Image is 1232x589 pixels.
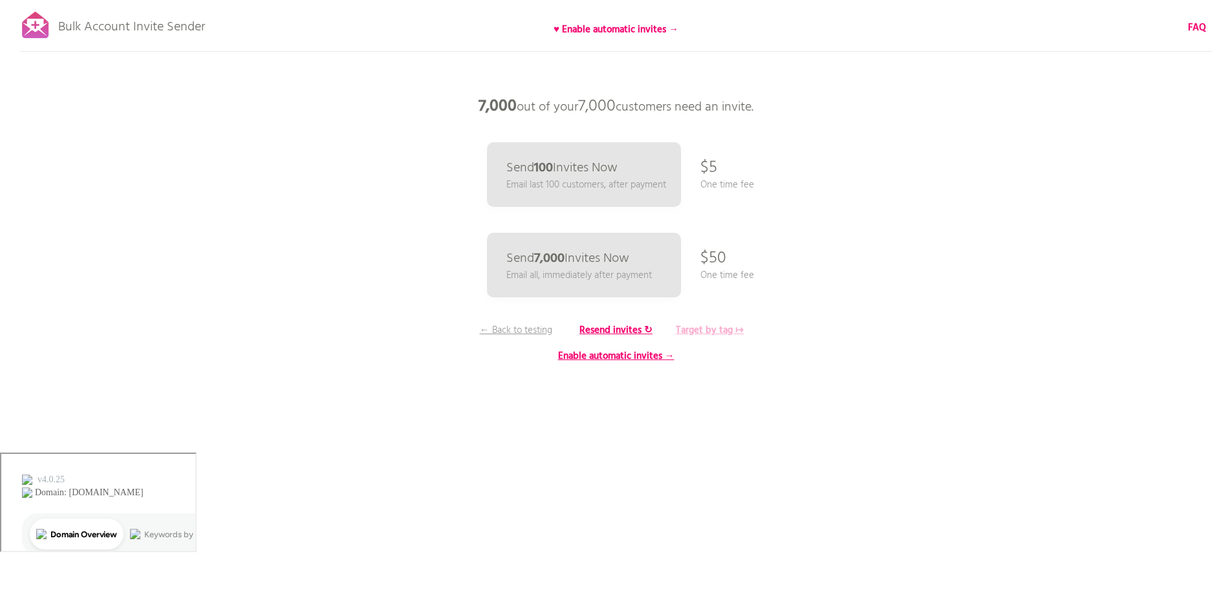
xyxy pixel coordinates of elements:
[700,268,754,283] p: One time fee
[143,76,218,85] div: Keywords by Traffic
[534,248,565,269] b: 7,000
[1188,21,1206,35] a: FAQ
[700,239,726,278] p: $50
[49,76,116,85] div: Domain Overview
[487,142,681,207] a: Send100Invites Now Email last 100 customers, after payment
[578,94,616,120] span: 7,000
[479,94,517,120] b: 7,000
[700,178,754,192] p: One time fee
[506,162,618,175] p: Send Invites Now
[422,87,810,126] p: out of your customers need an invite.
[58,8,205,40] p: Bulk Account Invite Sender
[558,348,675,364] b: Enable automatic invites →
[676,323,744,338] b: Target by tag ↦
[21,21,31,31] img: logo_orange.svg
[36,21,63,31] div: v 4.0.25
[700,149,717,187] p: $5
[487,233,681,297] a: Send7,000Invites Now Email all, immediately after payment
[506,268,652,283] p: Email all, immediately after payment
[554,22,678,37] b: ♥ Enable automatic invites →
[579,323,653,338] b: Resend invites ↻
[506,178,666,192] p: Email last 100 customers, after payment
[534,158,553,178] b: 100
[21,34,31,44] img: website_grey.svg
[468,323,565,337] p: ← Back to testing
[34,34,142,44] div: Domain: [DOMAIN_NAME]
[35,75,45,85] img: tab_domain_overview_orange.svg
[129,75,139,85] img: tab_keywords_by_traffic_grey.svg
[1188,20,1206,36] b: FAQ
[506,252,629,265] p: Send Invites Now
